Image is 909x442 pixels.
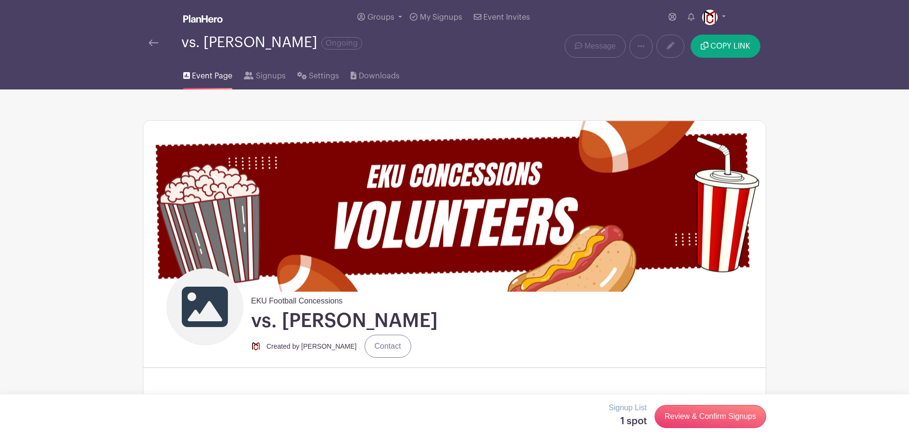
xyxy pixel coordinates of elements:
[609,402,647,414] p: Signup List
[351,59,399,89] a: Downloads
[691,35,760,58] button: COPY LINK
[149,39,158,46] img: back-arrow-29a5d9b10d5bd6ae65dc969a981735edf675c4d7a1fe02e03b50dbd4ba3cdb55.svg
[183,15,223,23] img: logo_white-6c42ec7e38ccf1d336a20a19083b03d10ae64f83f12c07503d8b9e83406b4c7d.svg
[251,291,342,307] span: EKU Football Concessions
[183,59,232,89] a: Event Page
[266,342,357,350] small: Created by [PERSON_NAME]
[251,341,261,351] img: cropped-cropped-8SdNnWwj_400x400%20(1).jpg
[565,35,626,58] a: Message
[143,121,766,291] img: event_banner_9293.png
[609,416,647,427] h5: 1 spot
[309,70,339,82] span: Settings
[584,40,616,52] span: Message
[256,70,286,82] span: Signups
[655,405,766,428] a: Review & Confirm Signups
[321,37,362,50] span: Ongoing
[297,59,339,89] a: Settings
[244,59,285,89] a: Signups
[251,309,438,333] h1: vs. [PERSON_NAME]
[710,42,750,50] span: COPY LINK
[702,10,718,25] img: cropped-cropped-8SdNnWwj_400x400%20(1).jpg
[420,13,462,21] span: My Signups
[359,70,400,82] span: Downloads
[365,335,411,358] a: Contact
[483,13,530,21] span: Event Invites
[192,70,232,82] span: Event Page
[367,13,394,21] span: Groups
[181,35,362,51] div: vs. [PERSON_NAME]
